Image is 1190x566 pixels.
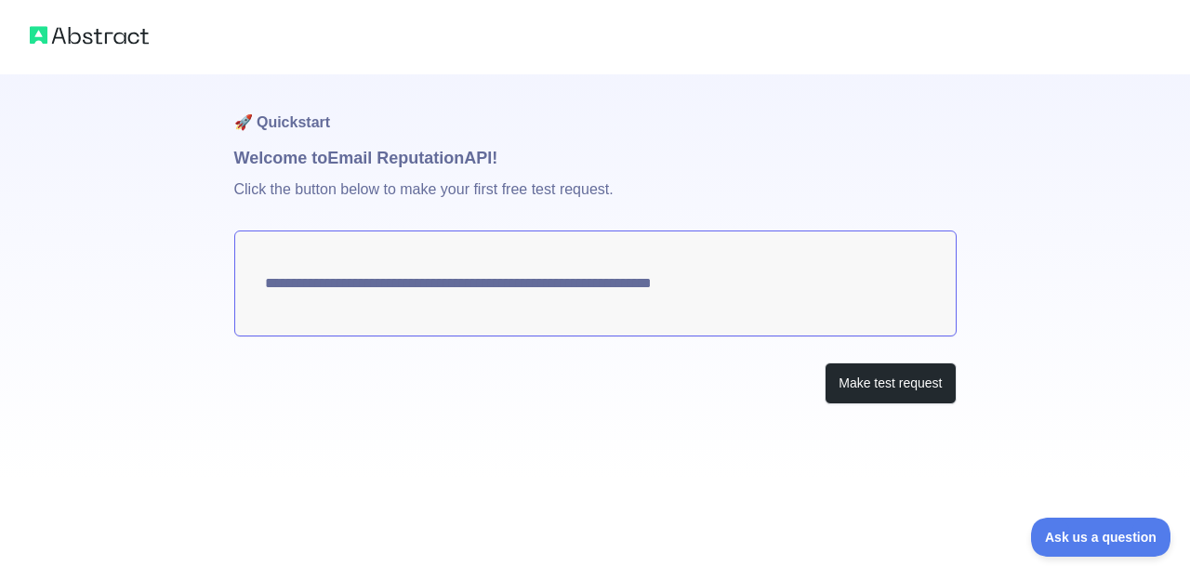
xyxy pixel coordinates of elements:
img: Abstract logo [30,22,149,48]
button: Make test request [825,362,956,404]
p: Click the button below to make your first free test request. [234,171,957,230]
iframe: Toggle Customer Support [1031,518,1171,557]
h1: 🚀 Quickstart [234,74,957,145]
h1: Welcome to Email Reputation API! [234,145,957,171]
